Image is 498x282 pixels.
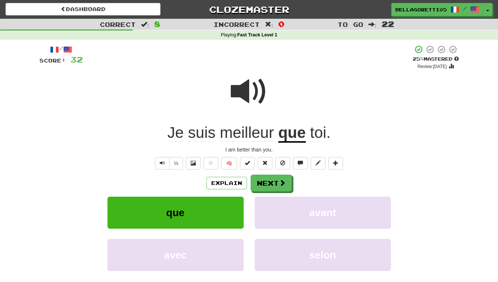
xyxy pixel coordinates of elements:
[255,239,391,271] button: selon
[391,3,483,16] a: BellaGoretti05 /
[413,56,459,63] div: Mastered
[155,157,170,169] button: Play sentence audio (ctl+space)
[204,157,218,169] button: Favorite sentence (alt+f)
[6,3,160,15] a: Dashboard
[107,239,244,271] button: avec
[258,157,272,169] button: Reset to 0% Mastered (alt+r)
[368,21,377,28] span: :
[70,55,83,64] span: 32
[172,3,326,16] a: Clozemaster
[188,124,216,142] span: suis
[213,21,260,28] span: Incorrect
[237,32,278,38] strong: Fast Track Level 1
[255,197,391,229] button: avant
[251,175,292,192] button: Next
[310,124,326,142] span: toi
[278,19,285,28] span: 0
[265,21,273,28] span: :
[309,249,336,261] span: selon
[166,207,185,218] span: que
[206,177,247,189] button: Explain
[275,157,290,169] button: Ignore sentence (alt+i)
[107,197,244,229] button: que
[306,124,331,142] span: .
[39,57,66,64] span: Score:
[293,157,308,169] button: Discuss sentence (alt+u)
[221,157,237,169] button: 🧠
[382,19,394,28] span: 22
[309,207,336,218] span: avant
[278,124,306,143] u: que
[328,157,343,169] button: Add to collection (alt+a)
[338,21,363,28] span: To go
[186,157,201,169] button: Show image (alt+x)
[164,249,187,261] span: avec
[395,6,447,13] span: BellaGoretti05
[463,6,467,11] span: /
[100,21,136,28] span: Correct
[169,157,183,169] button: ½
[311,157,325,169] button: Edit sentence (alt+d)
[39,146,459,153] div: I am better than you.
[153,157,183,169] div: Text-to-speech controls
[240,157,255,169] button: Set this sentence to 100% Mastered (alt+m)
[167,124,184,142] span: Je
[39,45,83,54] div: /
[417,64,447,69] small: Review: [DATE]
[220,124,274,142] span: meilleur
[154,19,160,28] span: 8
[413,56,424,62] span: 25 %
[141,21,149,28] span: :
